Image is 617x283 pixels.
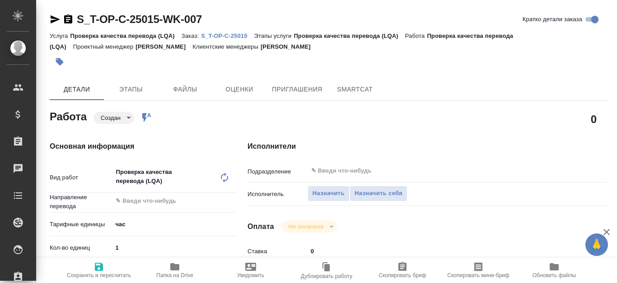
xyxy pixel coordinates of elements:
span: Уведомить [237,272,264,278]
a: S_T-OP-C-25015 [201,32,254,39]
button: Назначить [308,186,350,201]
button: Скопировать ссылку [63,14,74,25]
button: Сохранить и пересчитать [61,258,137,283]
span: Папка на Drive [156,272,193,278]
p: Этапы услуги [254,32,294,39]
span: Приглашения [272,84,323,95]
span: 🙏 [589,235,604,254]
p: Направление перевода [50,193,112,211]
p: Вид работ [50,173,112,182]
p: Кол-во единиц [50,243,112,252]
p: Работа [405,32,427,39]
p: [PERSON_NAME] [261,43,318,50]
button: Папка на Drive [137,258,213,283]
span: Детали [55,84,98,95]
button: Open [572,170,574,172]
button: Обновить файлы [516,258,592,283]
h4: Основная информация [50,141,211,152]
p: Заказ: [182,32,201,39]
span: Назначить [313,188,345,199]
span: SmartCat [333,84,377,95]
p: Услуга [50,32,70,39]
button: Open [232,200,234,202]
input: ✎ Введи что-нибудь [308,245,577,258]
p: Проверка качества перевода (LQA) [70,32,181,39]
p: Проектный менеджер [73,43,136,50]
p: [PERSON_NAME] [136,43,192,50]
span: Кратко детали заказа [523,15,582,24]
span: Обновить файлы [533,272,576,278]
h2: 0 [591,111,597,127]
button: Назначить себя [350,186,407,201]
button: Дублировать работу [289,258,365,283]
p: Подразделение [248,167,308,176]
a: S_T-OP-C-25015-WK-007 [77,13,202,25]
input: ✎ Введи что-нибудь [112,241,237,254]
h2: Работа [50,108,87,124]
span: Скопировать мини-бриф [447,272,509,278]
button: 🙏 [585,233,608,256]
p: Ставка [248,247,308,256]
span: Скопировать бриф [379,272,426,278]
span: Оценки [218,84,261,95]
h4: Исполнители [248,141,607,152]
button: Не оплачена [286,223,326,230]
button: Добавить тэг [50,52,70,72]
span: Файлы [164,84,207,95]
input: ✎ Введи что-нибудь [115,196,204,206]
button: Создан [98,114,123,122]
div: Создан [281,220,337,233]
button: Скопировать мини-бриф [440,258,516,283]
button: Уведомить [213,258,289,283]
p: Исполнитель [248,190,308,199]
p: Проверка качества перевода (LQA) [294,32,405,39]
p: Тарифные единицы [50,220,112,229]
input: ✎ Введи что-нибудь [310,165,544,176]
span: Назначить себя [355,188,402,199]
span: Сохранить и пересчитать [67,272,131,278]
h4: Оплата [248,221,274,232]
button: Скопировать бриф [365,258,440,283]
div: Создан [93,112,134,124]
div: час [112,217,237,232]
span: Дублировать работу [301,273,352,279]
span: Этапы [109,84,153,95]
p: Клиентские менеджеры [192,43,261,50]
button: Скопировать ссылку для ЯМессенджера [50,14,61,25]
